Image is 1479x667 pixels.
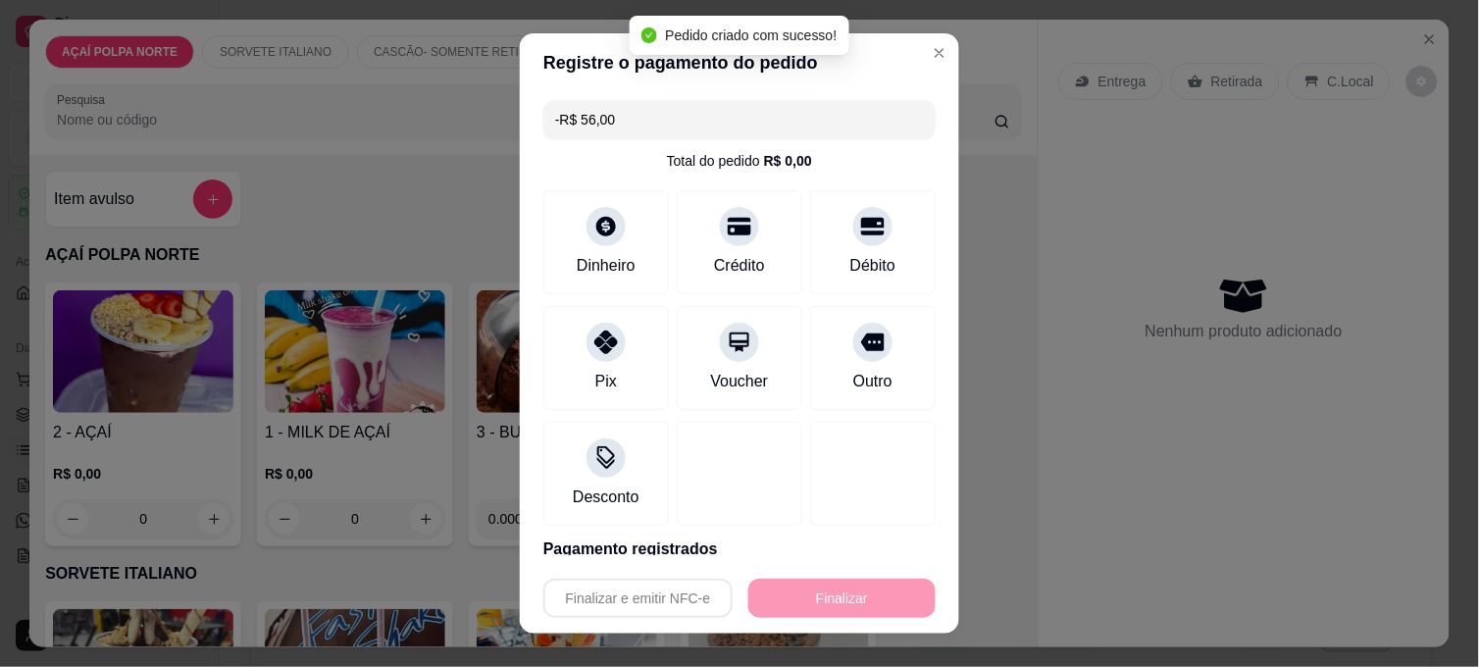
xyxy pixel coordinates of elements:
p: Pagamento registrados [543,538,936,561]
header: Registre o pagamento do pedido [520,33,959,92]
span: check-circle [641,27,657,43]
div: Débito [850,254,895,278]
div: Dinheiro [577,254,636,278]
div: Desconto [573,486,639,509]
button: Close [924,37,955,69]
input: Ex.: hambúrguer de cordeiro [555,100,924,139]
div: Outro [853,370,892,393]
div: Pix [595,370,617,393]
div: R$ 0,00 [764,151,812,171]
div: Crédito [714,254,765,278]
div: Voucher [711,370,769,393]
span: Pedido criado com sucesso! [665,27,837,43]
div: Total do pedido [667,151,812,171]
